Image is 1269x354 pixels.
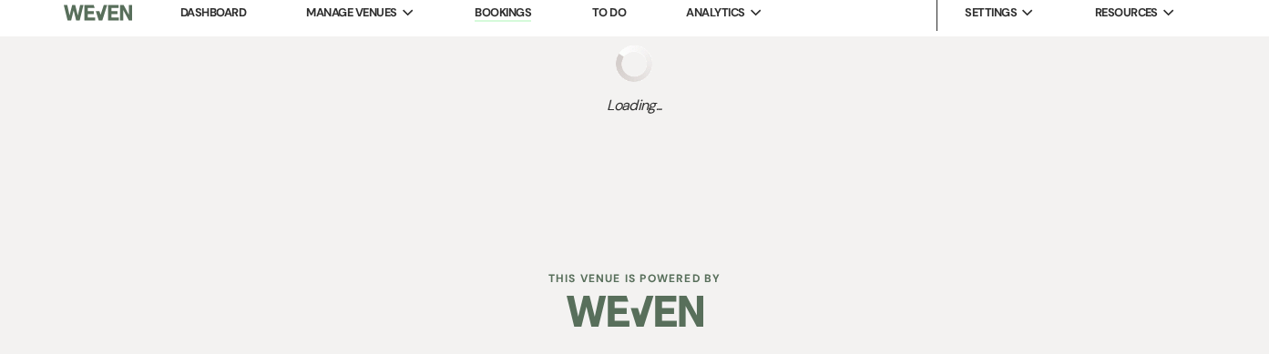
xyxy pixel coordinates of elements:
span: Loading... [607,95,662,116]
a: To Do [592,5,626,20]
span: Settings [965,4,1017,22]
span: Analytics [686,4,744,22]
img: loading spinner [616,46,652,82]
a: Dashboard [180,5,246,20]
span: Resources [1095,4,1158,22]
span: Manage Venues [306,4,396,22]
img: Weven Logo [567,279,703,343]
a: Bookings [475,5,531,22]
